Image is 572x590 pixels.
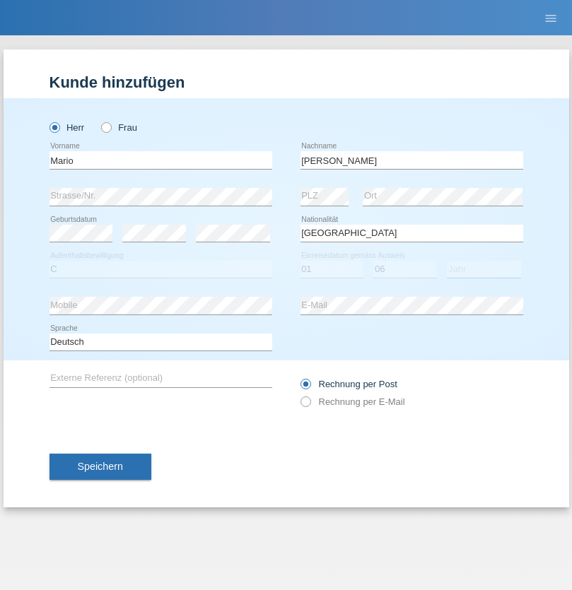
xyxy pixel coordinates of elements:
input: Rechnung per E-Mail [300,396,310,414]
h1: Kunde hinzufügen [49,73,523,91]
label: Rechnung per E-Mail [300,396,405,407]
label: Frau [101,122,137,133]
input: Herr [49,122,59,131]
button: Speichern [49,454,151,480]
input: Rechnung per Post [300,379,310,396]
a: menu [537,13,565,22]
label: Rechnung per Post [300,379,397,389]
span: Speichern [78,461,123,472]
input: Frau [101,122,110,131]
label: Herr [49,122,85,133]
i: menu [544,11,558,25]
